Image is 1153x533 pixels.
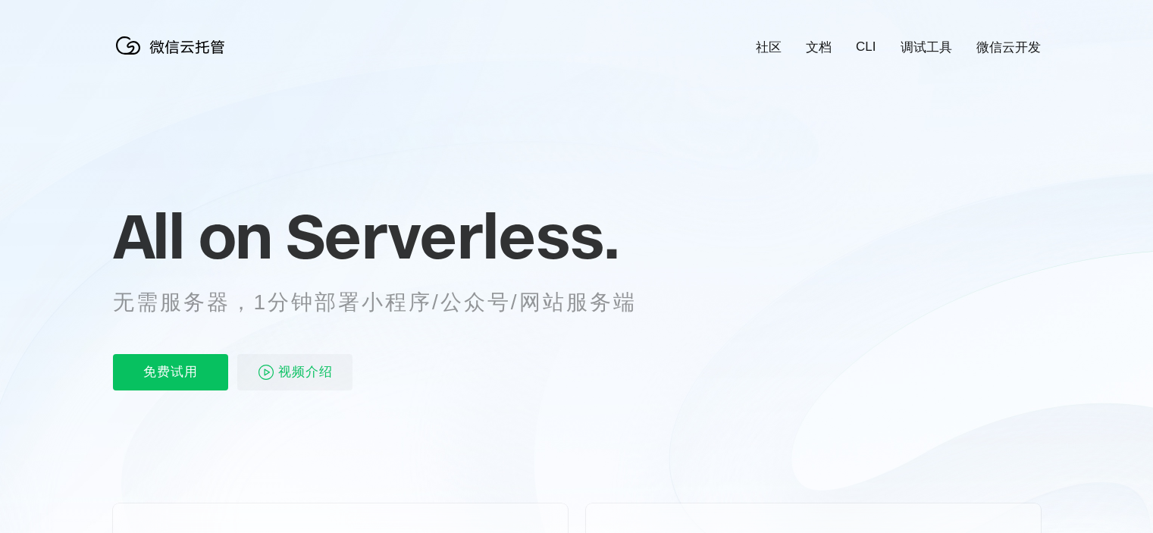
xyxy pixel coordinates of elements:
img: video_play.svg [257,363,275,381]
span: All on [113,198,271,274]
span: Serverless. [286,198,619,274]
a: 微信云开发 [976,39,1041,56]
a: CLI [856,39,876,55]
img: 微信云托管 [113,30,234,61]
a: 文档 [806,39,832,56]
a: 社区 [756,39,782,56]
a: 微信云托管 [113,50,234,63]
p: 无需服务器，1分钟部署小程序/公众号/网站服务端 [113,287,665,318]
p: 免费试用 [113,354,228,390]
a: 调试工具 [901,39,952,56]
span: 视频介绍 [278,354,333,390]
